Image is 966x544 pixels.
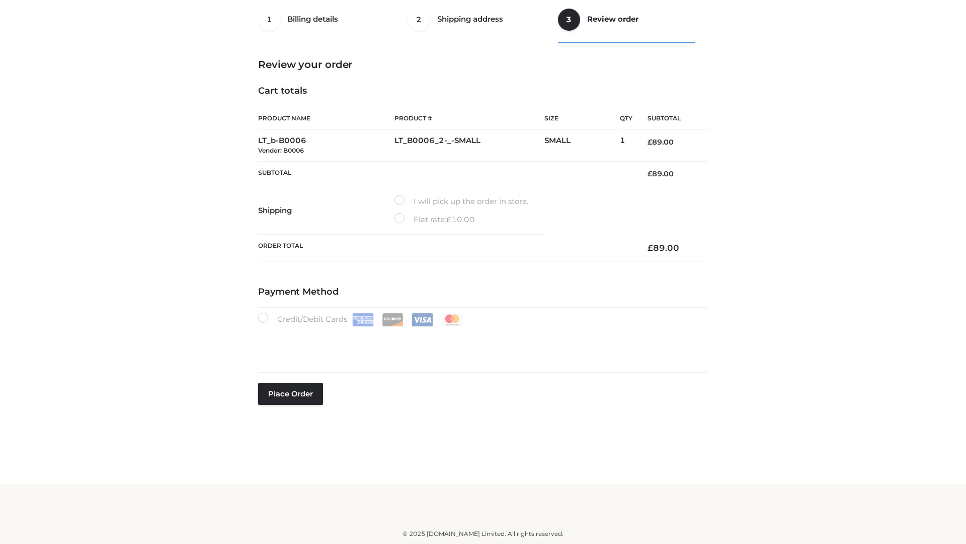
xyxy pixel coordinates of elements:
img: Visa [412,313,433,326]
span: £ [648,169,652,178]
bdi: 89.00 [648,243,679,253]
td: LT_b-B0006 [258,130,394,162]
div: © 2025 [DOMAIN_NAME] Limited. All rights reserved. [149,529,817,539]
th: Product Name [258,107,394,130]
iframe: Secure payment input frame [256,324,706,361]
td: SMALL [544,130,620,162]
button: Place order [258,383,323,405]
th: Subtotal [258,161,632,186]
th: Order Total [258,235,632,261]
h4: Cart totals [258,86,708,97]
label: Credit/Debit Cards [258,313,464,326]
td: LT_B0006_2-_-SMALL [394,130,544,162]
th: Subtotal [632,107,708,130]
bdi: 89.00 [648,169,674,178]
img: Mastercard [441,313,463,326]
label: I will pick up the order in store. [394,195,528,208]
h4: Payment Method [258,287,708,298]
td: 1 [620,130,632,162]
th: Qty [620,107,632,130]
th: Shipping [258,186,394,235]
img: Amex [352,313,374,326]
th: Size [544,107,615,130]
label: Flat rate: [394,213,475,226]
bdi: 10.00 [446,215,475,224]
span: £ [648,138,652,147]
span: £ [446,215,451,224]
small: Vendor: B0006 [258,147,304,154]
th: Product # [394,107,544,130]
bdi: 89.00 [648,138,674,147]
img: Discover [382,313,404,326]
span: £ [648,243,653,253]
h3: Review your order [258,58,708,71]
